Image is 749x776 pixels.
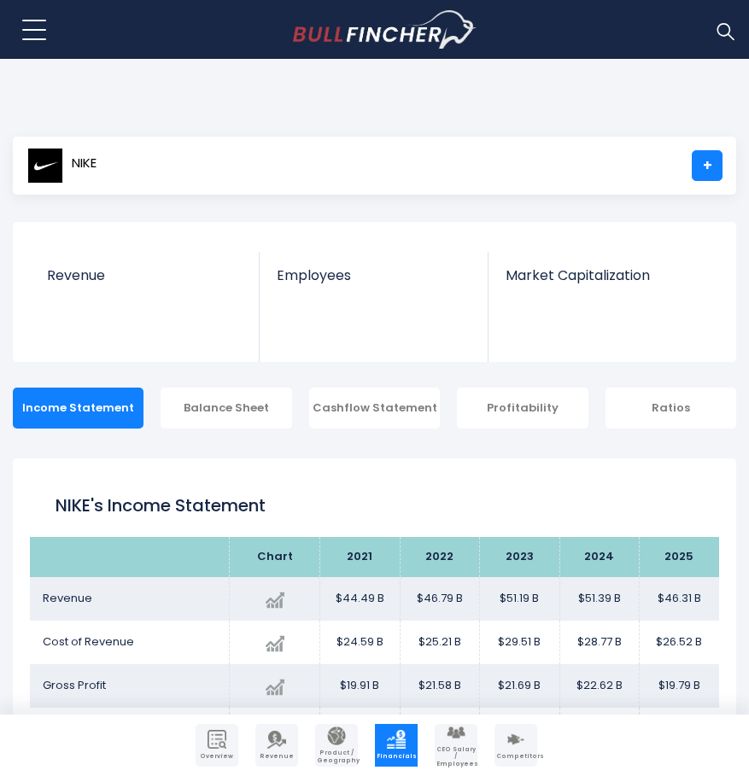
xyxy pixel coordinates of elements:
[13,388,143,429] div: Income Statement
[197,753,237,760] span: Overview
[375,724,418,767] a: Company Financials
[47,267,243,283] span: Revenue
[293,10,477,50] img: bullfincher logo
[496,753,535,760] span: Competitors
[457,388,588,429] div: Profitability
[400,621,479,664] td: $25.21 B
[26,150,97,181] a: NIKE
[639,577,719,621] td: $46.31 B
[559,537,639,577] th: 2024
[257,753,296,760] span: Revenue
[436,746,476,767] span: CEO Salary / Employees
[559,621,639,664] td: $28.77 B
[320,708,400,751] td: -
[400,708,479,751] td: -
[639,621,719,664] td: $26.52 B
[494,724,537,767] a: Company Competitors
[320,537,400,577] th: 2021
[72,156,97,171] span: NIKE
[277,267,471,283] span: Employees
[489,252,717,312] a: Market Capitalization
[43,633,134,650] span: Cost of Revenue
[559,708,639,751] td: -
[639,708,719,751] td: -
[320,577,400,621] td: $44.49 B
[230,537,320,577] th: Chart
[692,150,723,181] a: +
[480,537,559,577] th: 2023
[161,388,291,429] div: Balance Sheet
[27,148,63,184] img: NKE logo
[196,724,238,767] a: Company Overview
[260,252,488,312] a: Employees
[317,750,356,764] span: Product / Geography
[30,252,260,312] a: Revenue
[435,724,477,767] a: Company Employees
[293,10,477,50] a: Go to homepage
[480,708,559,751] td: -
[639,537,719,577] th: 2025
[56,493,693,518] h1: NIKE's Income Statement
[559,664,639,708] td: $22.62 B
[400,664,479,708] td: $21.58 B
[43,590,92,606] span: Revenue
[320,664,400,708] td: $19.91 B
[480,621,559,664] td: $29.51 B
[400,577,479,621] td: $46.79 B
[377,753,416,760] span: Financials
[506,267,700,283] span: Market Capitalization
[606,388,736,429] div: Ratios
[559,577,639,621] td: $51.39 B
[309,388,440,429] div: Cashflow Statement
[480,664,559,708] td: $21.69 B
[400,537,479,577] th: 2022
[639,664,719,708] td: $19.79 B
[255,724,298,767] a: Company Revenue
[315,724,358,767] a: Company Product/Geography
[320,621,400,664] td: $24.59 B
[43,677,106,693] span: Gross Profit
[480,577,559,621] td: $51.19 B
